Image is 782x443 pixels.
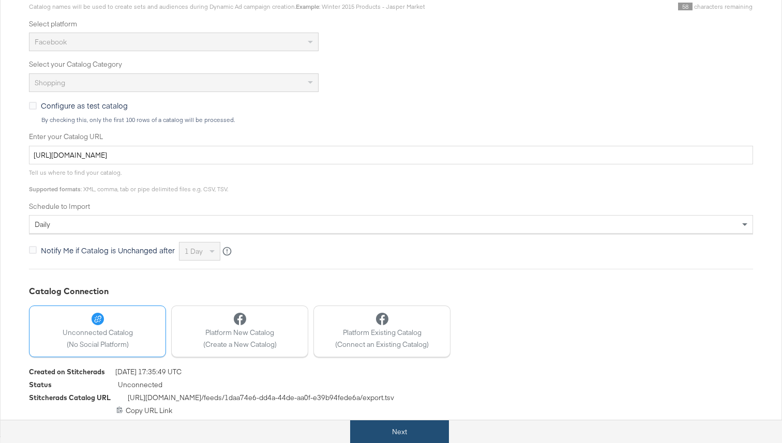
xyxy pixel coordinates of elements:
span: [URL][DOMAIN_NAME] /feeds/ 1daa74e6-dd4a-44de-aa0f-e39b94fede6a /export.tsv [128,393,394,406]
span: Notify Me if Catalog is Unchanged after [41,245,175,255]
button: Unconnected Catalog(No Social Platform) [29,305,166,357]
span: (Connect an Existing Catalog) [335,340,429,349]
div: By checking this, only the first 100 rows of a catalog will be processed. [41,116,753,124]
button: Platform Existing Catalog(Connect an Existing Catalog) [313,305,450,357]
div: Stitcherads Catalog URL [29,393,111,403]
span: 58 [678,3,693,10]
span: Unconnected [118,380,162,393]
div: Catalog Connection [29,285,753,297]
div: Status [29,380,52,390]
button: Platform New Catalog(Create a New Catalog) [171,305,308,357]
span: Platform New Catalog [203,328,277,338]
span: 1 day [185,247,203,256]
span: (Create a New Catalog) [203,340,277,349]
span: daily [35,220,50,229]
span: Shopping [35,78,65,87]
input: Enter Catalog URL, e.g. http://www.example.com/products.xml [29,146,753,165]
span: Catalog names will be used to create sets and audiences during Dynamic Ad campaign creation. : Wi... [29,3,425,10]
div: Copy URL Link [29,406,753,416]
span: Facebook [35,37,67,47]
span: (No Social Platform) [63,340,133,349]
span: [DATE] 17:35:49 UTC [115,367,182,380]
span: Unconnected Catalog [63,328,133,338]
div: Created on Stitcherads [29,367,105,377]
label: Schedule to Import [29,202,753,211]
label: Enter your Catalog URL [29,132,753,142]
span: Configure as test catalog [41,100,128,111]
span: Tell us where to find your catalog. : XML, comma, tab or pipe delimited files e.g. CSV, TSV. [29,169,228,193]
strong: Example [296,3,319,10]
div: characters remaining [425,3,753,11]
label: Select platform [29,19,753,29]
strong: Supported formats [29,185,81,193]
label: Select your Catalog Category [29,59,753,69]
span: Platform Existing Catalog [335,328,429,338]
